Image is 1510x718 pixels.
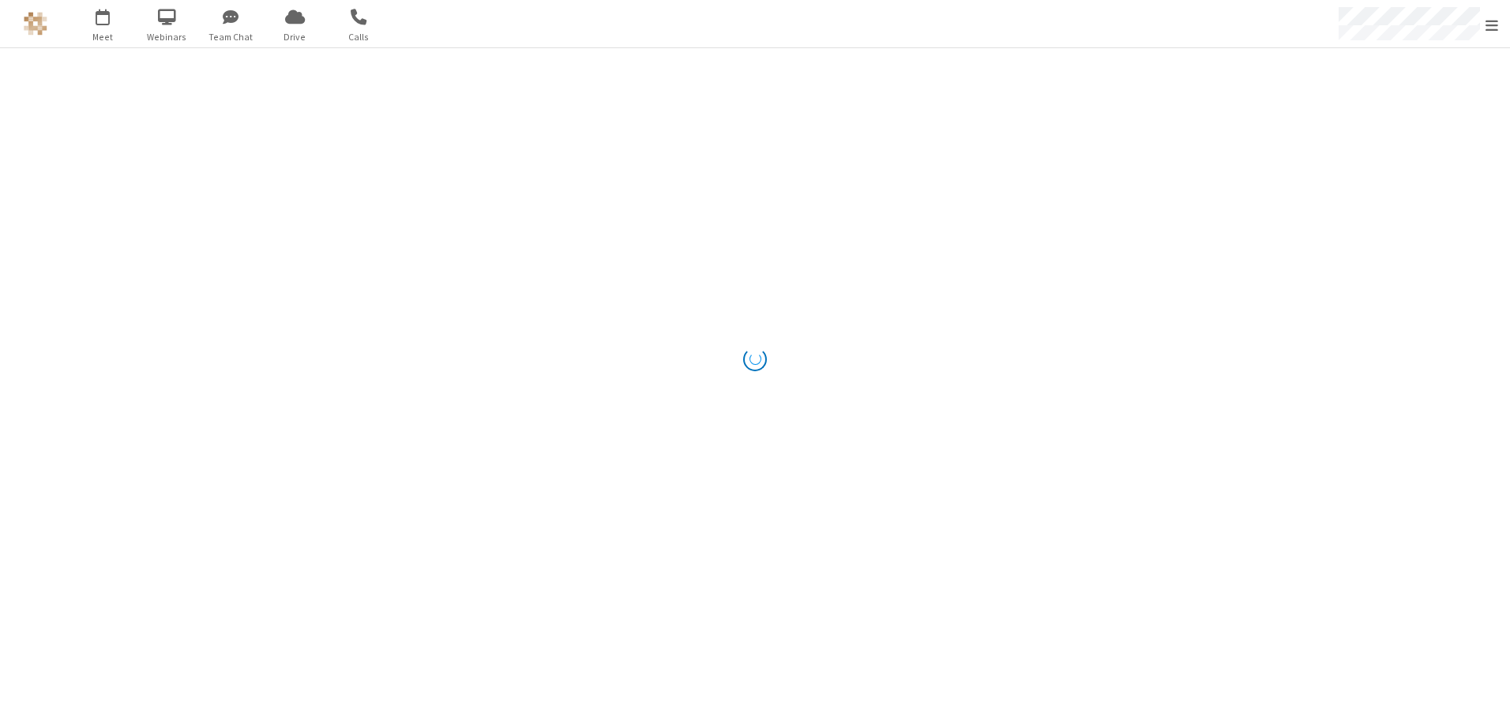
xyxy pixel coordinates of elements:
[201,30,261,44] span: Team Chat
[73,30,133,44] span: Meet
[265,30,325,44] span: Drive
[329,30,389,44] span: Calls
[24,12,47,36] img: QA Selenium DO NOT DELETE OR CHANGE
[137,30,197,44] span: Webinars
